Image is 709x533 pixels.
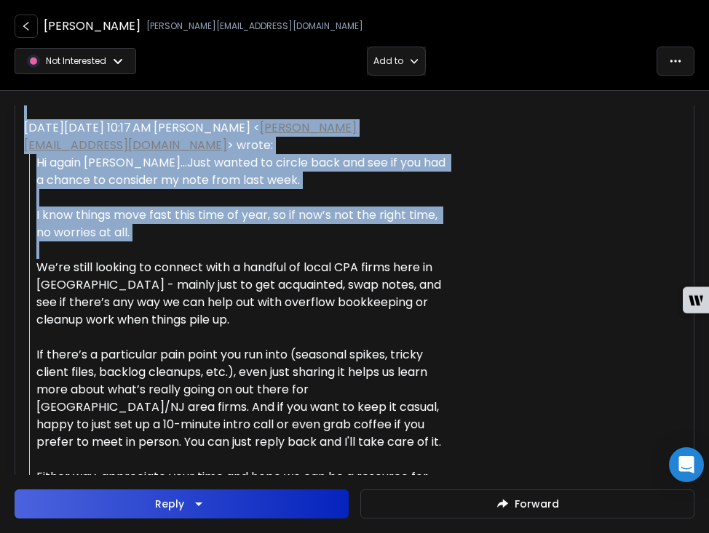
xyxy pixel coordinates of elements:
a: [PERSON_NAME][EMAIL_ADDRESS][DOMAIN_NAME] [24,119,357,153]
div: [DATE][DATE] 10:17 AM [PERSON_NAME] < > wrote: [24,119,449,154]
div: Open Intercom Messenger [669,447,704,482]
button: Reply [15,489,349,518]
div: Hi again [PERSON_NAME]...Just wanted to circle back and see if you had a chance to consider my no... [36,154,449,189]
div: Reply [155,497,184,511]
button: Not Interested [15,47,136,76]
p: Not Interested [46,55,106,67]
p: Add to [373,55,403,67]
div: If there’s a particular pain point you run into (seasonal spikes, tricky client files, backlog cl... [36,346,449,451]
div: I know things move fast this time of year, so if now’s not the right time, no worries at all. [36,207,449,241]
div: We’re still looking to connect with a handful of local CPA firms here in [GEOGRAPHIC_DATA] - main... [36,259,449,329]
button: Forward [360,489,694,518]
div: Either way, appreciate your time and hope we can be a resource for you, now or down the road. [36,468,449,503]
